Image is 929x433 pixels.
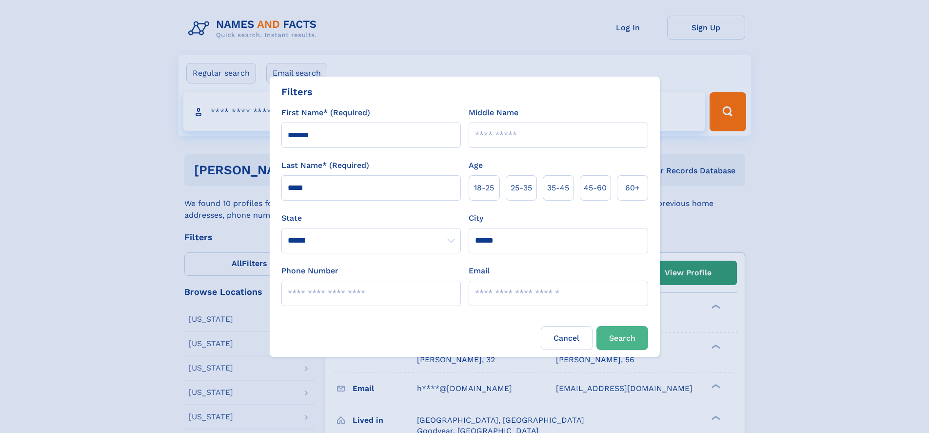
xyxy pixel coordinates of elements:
label: City [469,212,483,224]
span: 60+ [625,182,640,194]
button: Search [596,326,648,350]
span: 35‑45 [547,182,569,194]
span: 25‑35 [511,182,532,194]
label: Middle Name [469,107,518,119]
label: Phone Number [281,265,338,277]
label: First Name* (Required) [281,107,370,119]
div: Filters [281,84,313,99]
span: 45‑60 [584,182,607,194]
label: Last Name* (Required) [281,160,369,171]
label: Age [469,160,483,171]
label: State [281,212,461,224]
label: Cancel [541,326,593,350]
label: Email [469,265,490,277]
span: 18‑25 [474,182,494,194]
